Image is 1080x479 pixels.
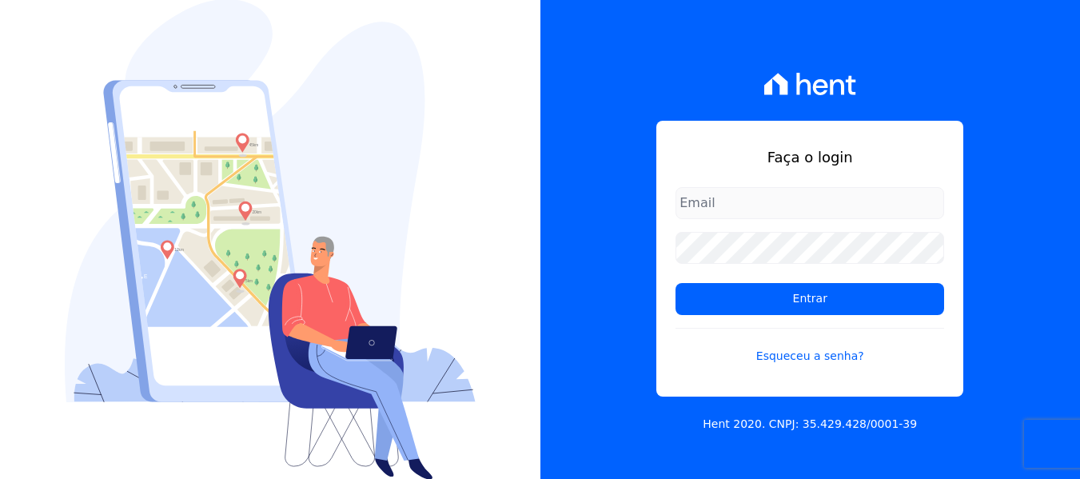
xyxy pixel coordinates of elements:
h1: Faça o login [675,146,944,168]
p: Hent 2020. CNPJ: 35.429.428/0001-39 [703,416,917,433]
input: Entrar [675,283,944,315]
input: Email [675,187,944,219]
a: Esqueceu a senha? [675,328,944,365]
